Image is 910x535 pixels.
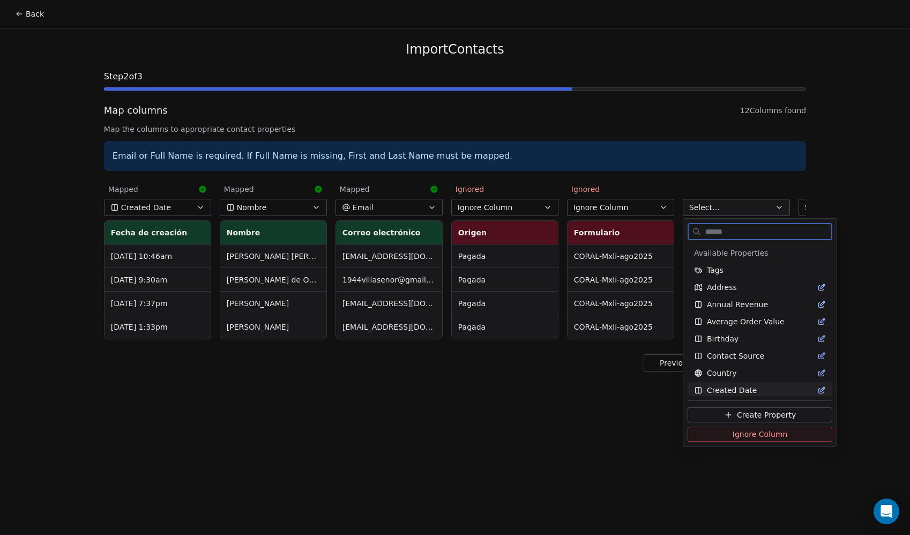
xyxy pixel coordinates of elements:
[707,282,737,293] span: Address
[707,351,764,361] span: Contact Source
[694,248,769,258] span: Available Properties
[707,299,768,310] span: Annual Revenue
[688,407,832,422] button: Create Property
[733,429,788,440] span: Ignore Column
[737,410,796,420] span: Create Property
[707,385,757,396] span: Created Date
[707,333,739,344] span: Birthday
[688,427,832,442] button: Ignore Column
[707,265,723,276] span: Tags
[707,368,737,378] span: Country
[707,316,785,327] span: Average Order Value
